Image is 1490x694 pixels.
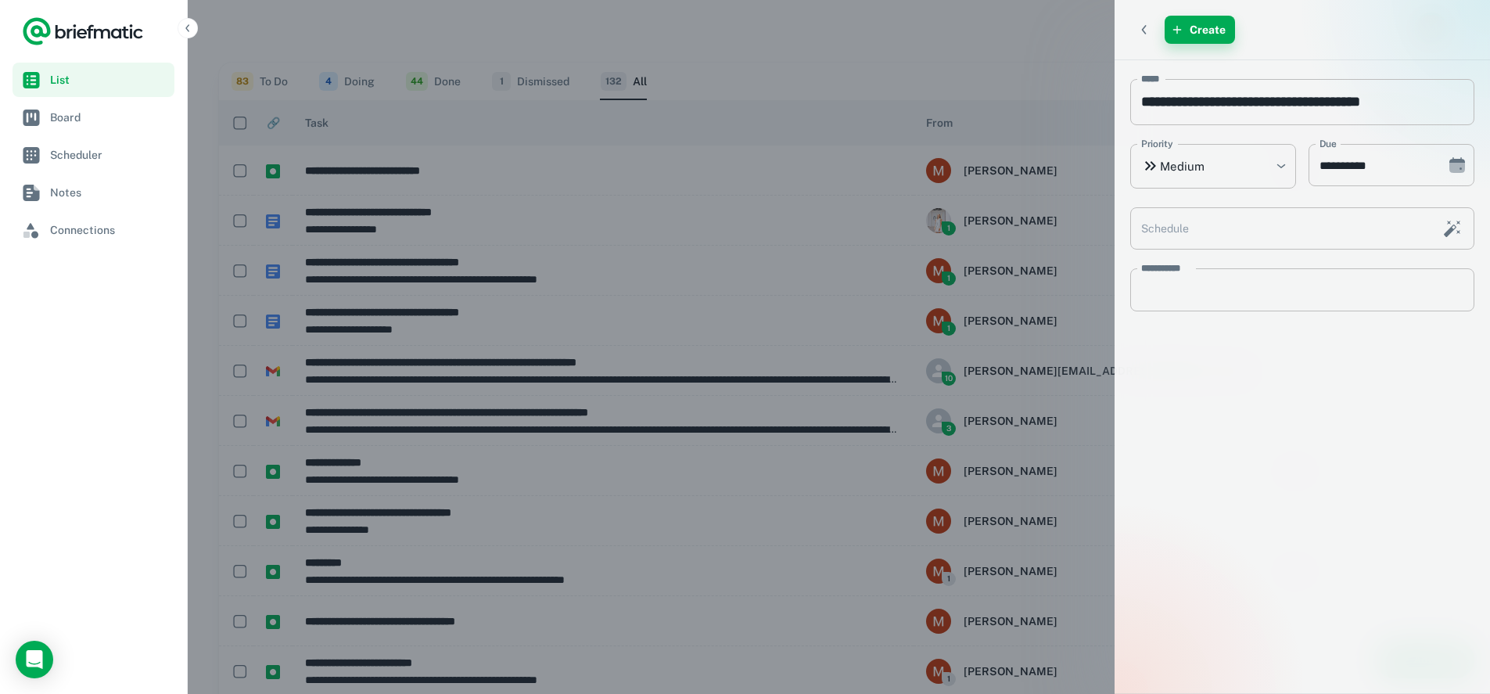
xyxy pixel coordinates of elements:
div: Medium [1130,144,1296,189]
span: Connections [50,221,168,239]
button: Create [1165,16,1235,44]
button: Back [1130,16,1158,44]
span: Notes [50,184,168,201]
a: Notes [13,175,174,210]
span: Board [50,109,168,126]
a: Connections [13,213,174,247]
a: List [13,63,174,97]
div: scrollable content [1115,60,1490,693]
a: Board [13,100,174,135]
a: Scheduler [13,138,174,172]
button: Schedule this task with AI [1439,215,1466,242]
a: Logo [22,16,144,47]
button: Choose date, selected date is Aug 27, 2025 [1442,149,1473,181]
div: Load Chat [16,641,53,678]
label: Priority [1141,137,1173,151]
span: List [50,71,168,88]
label: Due [1319,137,1337,151]
span: Scheduler [50,146,168,164]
